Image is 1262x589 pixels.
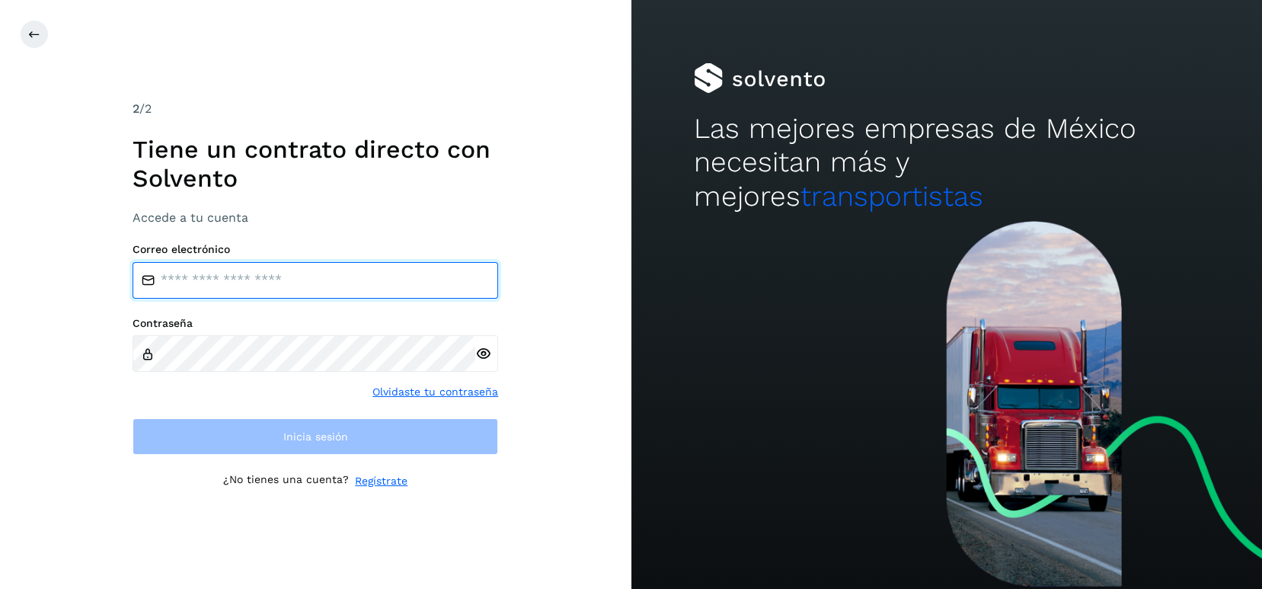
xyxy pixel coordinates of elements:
h1: Tiene un contrato directo con Solvento [133,135,498,194]
div: /2 [133,100,498,118]
a: Olvidaste tu contraseña [372,384,498,400]
span: 2 [133,101,139,116]
h2: Las mejores empresas de México necesitan más y mejores [694,112,1199,213]
span: transportistas [800,180,983,213]
label: Contraseña [133,317,498,330]
button: Inicia sesión [133,418,498,455]
h3: Accede a tu cuenta [133,210,498,225]
span: Inicia sesión [283,431,348,442]
a: Regístrate [355,473,407,489]
p: ¿No tienes una cuenta? [223,473,349,489]
label: Correo electrónico [133,243,498,256]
